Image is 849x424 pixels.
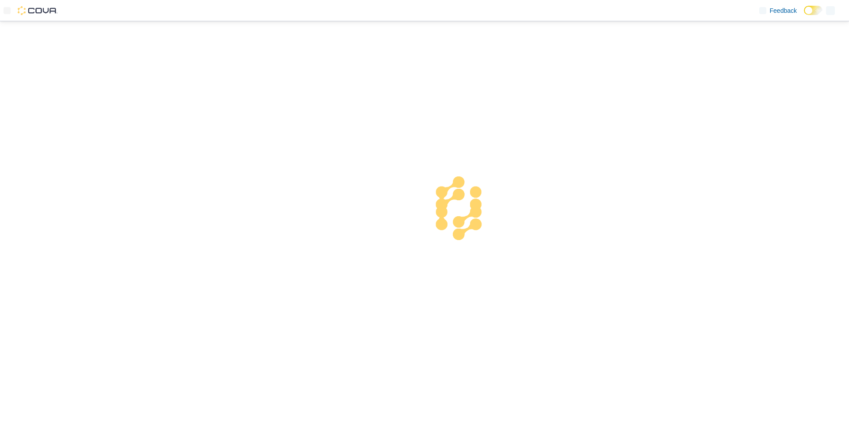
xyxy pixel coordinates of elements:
a: Feedback [756,2,800,19]
img: Cova [18,6,57,15]
input: Dark Mode [804,6,822,15]
img: cova-loader [424,170,491,236]
span: Feedback [770,6,797,15]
